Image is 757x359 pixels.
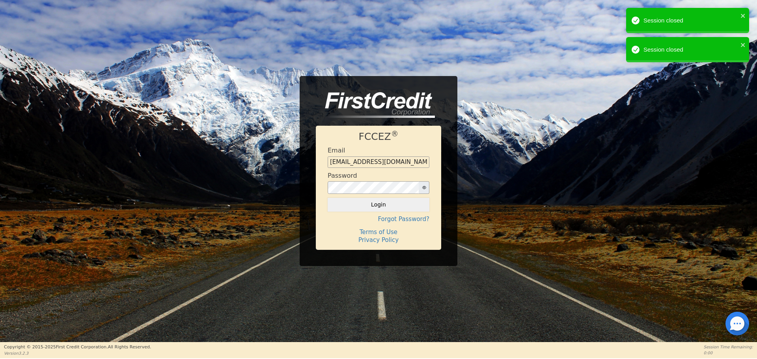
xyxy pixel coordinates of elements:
button: close [740,40,746,49]
input: password [328,181,419,194]
img: logo-CMu_cnol.png [316,92,435,118]
p: Copyright © 2015- 2025 First Credit Corporation. [4,344,151,351]
div: Session closed [643,45,738,54]
button: Login [328,198,429,211]
h1: FCCEZ [328,131,429,143]
p: Session Time Remaining: [704,344,753,350]
p: 0:00 [704,350,753,356]
span: All Rights Reserved. [108,344,151,350]
h4: Terms of Use [328,229,429,236]
button: close [740,11,746,20]
sup: ® [391,130,399,138]
h4: Privacy Policy [328,236,429,244]
h4: Password [328,172,357,179]
h4: Forgot Password? [328,216,429,223]
div: Session closed [643,16,738,25]
input: Enter email [328,156,429,168]
h4: Email [328,147,345,154]
p: Version 3.2.3 [4,350,151,356]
